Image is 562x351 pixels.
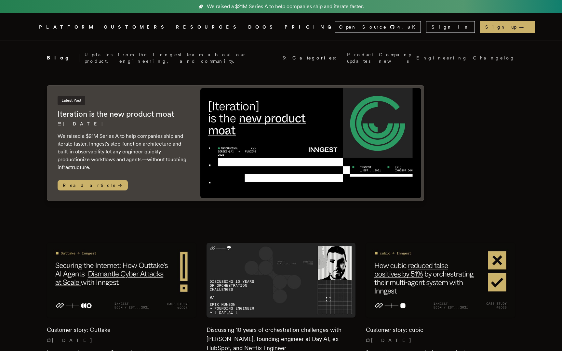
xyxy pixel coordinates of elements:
p: We raised a $21M Series A to help companies ship and iterate faster. Inngest's step-function arch... [58,132,187,171]
a: Changelog [473,55,515,61]
span: Open Source [339,24,387,30]
a: Engineering [416,55,468,61]
img: Featured image for Customer story: Outtake blog post [47,243,196,317]
button: RESOURCES [176,23,240,31]
h2: Customer story: cubic [366,325,515,334]
span: We raised a $21M Series A to help companies ship and iterate faster. [207,3,364,10]
a: DOCS [248,23,277,31]
p: [DATE] [366,337,515,344]
a: Latest PostIteration is the new product moat[DATE] We raised a $21M Series A to help companies sh... [47,85,424,201]
a: Company news [379,51,411,64]
span: Categories: [292,55,342,61]
p: Updates from the Inngest team about our product, engineering, and community. [85,51,277,64]
span: Latest Post [58,96,85,105]
img: Featured image for Customer story: cubic blog post [366,243,515,317]
p: [DATE] [47,337,196,344]
img: Featured image for Discussing 10 years of orchestration challenges with Erik Munson, founding eng... [207,243,356,317]
button: PLATFORM [39,23,96,31]
h2: Iteration is the new product moat [58,109,187,119]
p: [DATE] [58,121,187,127]
a: PRICING [285,23,335,31]
a: Sign up [480,21,535,33]
a: Sign In [426,21,475,33]
span: → [519,24,530,30]
img: Featured image for Iteration is the new product moat blog post [200,88,421,198]
h2: Customer story: Outtake [47,325,196,334]
nav: Global [21,13,541,41]
span: 4.8 K [397,24,419,30]
span: Read article [58,180,128,190]
a: Product updates [347,51,374,64]
h2: Blog [47,54,79,62]
a: CUSTOMERS [104,23,168,31]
